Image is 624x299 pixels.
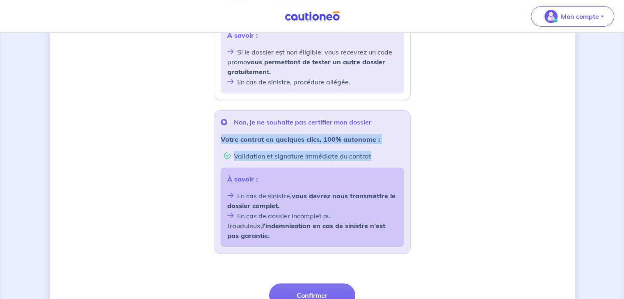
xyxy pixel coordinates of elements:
[227,222,385,240] strong: l’indemnisation en cas de sinistre n’est pas garantie.
[221,135,380,143] strong: Votre contrat en quelques clics, 100% autonome :
[227,58,385,76] strong: vous permettant de tester un autre dossier gratuitement.
[227,77,397,87] li: En cas de sinistre, procédure allégée.
[227,175,258,183] strong: À savoir :
[281,11,343,21] img: Cautioneo
[561,11,599,21] p: Mon compte
[227,31,258,39] strong: À savoir :
[227,192,395,210] strong: vous devrez nous transmettre le dossier complet.
[544,10,558,23] img: illu_account_valid_menu.svg
[234,117,371,127] p: Non, je ne souhaite pas certifier mon dossier
[531,6,614,27] button: illu_account_valid_menu.svgMon compte
[227,190,397,211] li: En cas de sinistre,
[224,151,404,161] li: Validation et signature immédiate du contrat
[227,47,397,77] li: Si le dossier est non éligible, vous recevrez un code promo
[227,211,397,240] li: En cas de dossier incomplet ou frauduleux,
